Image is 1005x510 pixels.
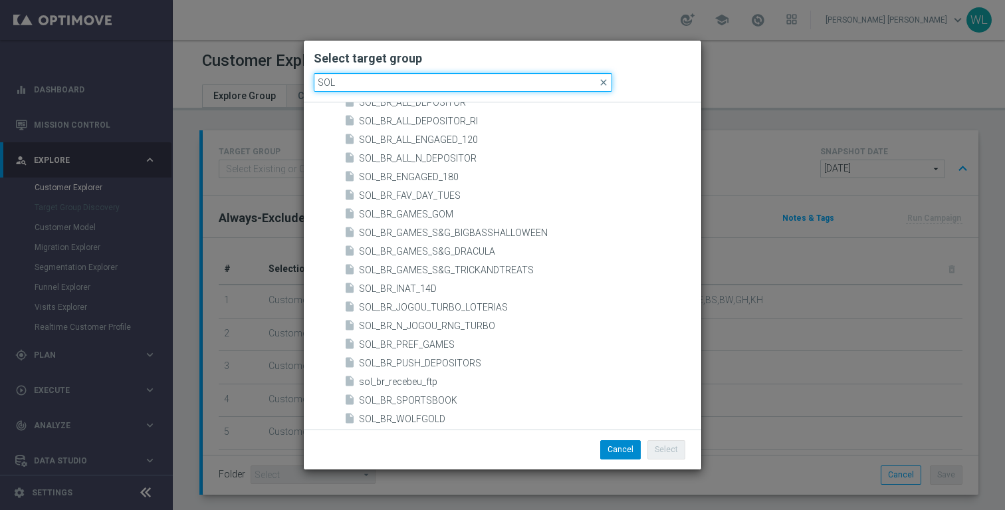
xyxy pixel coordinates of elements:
[344,207,356,223] i: insert_drive_file
[359,227,701,239] span: SOL_BR_GAMES_S&amp;G_BIGBASSHALLOWEEN
[359,190,701,201] span: SOL_BR_FAV_DAY_TUES
[344,133,356,148] i: insert_drive_file
[344,375,356,390] i: insert_drive_file
[344,356,356,372] i: insert_drive_file
[359,376,701,388] span: sol_br_recebeu_ftp
[359,153,701,164] span: SOL_BR_ALL_N_DEPOSITOR
[359,320,701,332] span: SOL_BR_N_JOGOU_RNG_TURBO
[344,263,356,279] i: insert_drive_file
[344,412,356,428] i: insert_drive_file
[359,172,701,183] span: SOL_BR_ENGAGED_180
[359,283,701,295] span: SOL_BR_INAT_14D
[598,77,609,88] span: close
[344,282,356,297] i: insert_drive_file
[344,114,356,130] i: insert_drive_file
[359,97,701,108] span: SOL_BR_ALL_DEPOSITOR
[344,170,356,186] i: insert_drive_file
[344,245,356,260] i: insert_drive_file
[359,209,701,220] span: SOL_BR_GAMES_GOM
[314,51,691,66] h2: Select target group
[359,134,701,146] span: SOL_BR_ALL_ENGAGED_120
[600,440,641,459] button: Cancel
[647,440,685,459] button: Select
[359,116,701,127] span: SOL_BR_ALL_DEPOSITOR_RI
[344,152,356,167] i: insert_drive_file
[359,358,701,369] span: SOL_BR_PUSH_DEPOSITORS
[344,96,356,111] i: insert_drive_file
[359,414,701,425] span: SOL_BR_WOLFGOLD
[344,189,356,204] i: insert_drive_file
[344,394,356,409] i: insert_drive_file
[359,395,701,406] span: SOL_BR_SPORTSBOOK
[344,226,356,241] i: insert_drive_file
[314,73,612,92] input: Quick find group or folder
[344,301,356,316] i: insert_drive_file
[359,246,701,257] span: SOL_BR_GAMES_S&amp;G_DRACULA
[359,265,701,276] span: SOL_BR_GAMES_S&amp;G_TRICKANDTREATS
[344,338,356,353] i: insert_drive_file
[359,339,701,350] span: SOL_BR_PREF_GAMES
[344,319,356,334] i: insert_drive_file
[359,302,701,313] span: SOL_BR_JOGOU_TURBO_LOTERIAS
